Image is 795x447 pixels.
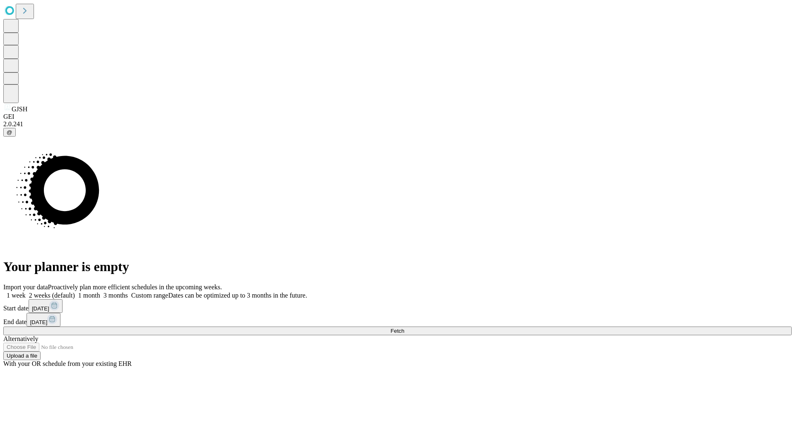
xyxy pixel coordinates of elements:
span: [DATE] [30,319,47,325]
span: 3 months [104,292,128,299]
div: End date [3,313,792,327]
span: 1 week [7,292,26,299]
span: Dates can be optimized up to 3 months in the future. [168,292,307,299]
span: 2 weeks (default) [29,292,75,299]
span: 1 month [78,292,100,299]
div: Start date [3,299,792,313]
h1: Your planner is empty [3,259,792,274]
div: GEI [3,113,792,120]
span: Proactively plan more efficient schedules in the upcoming weeks. [48,284,222,291]
span: [DATE] [32,305,49,312]
span: GJSH [12,106,27,113]
button: Upload a file [3,351,41,360]
span: Fetch [390,328,404,334]
button: Fetch [3,327,792,335]
span: @ [7,129,12,135]
button: @ [3,128,16,137]
div: 2.0.241 [3,120,792,128]
span: Custom range [131,292,168,299]
span: With your OR schedule from your existing EHR [3,360,132,367]
span: Import your data [3,284,48,291]
button: [DATE] [26,313,60,327]
button: [DATE] [29,299,63,313]
span: Alternatively [3,335,38,342]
